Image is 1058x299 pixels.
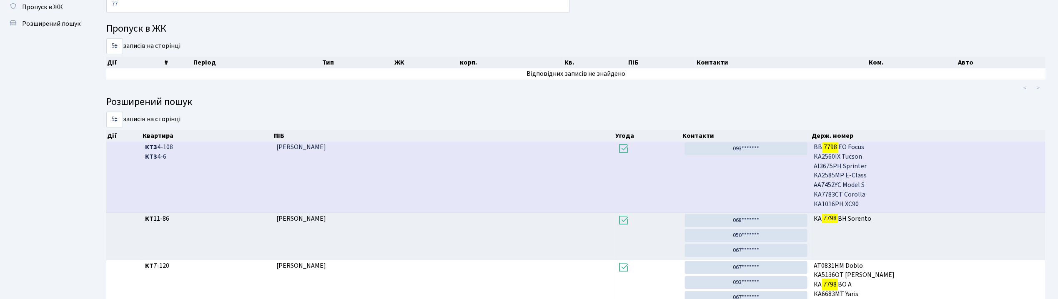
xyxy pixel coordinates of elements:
mark: 7798 [822,141,838,153]
b: КТ [145,261,153,270]
th: Кв. [564,57,627,68]
span: [PERSON_NAME] [276,261,326,270]
select: записів на сторінці [106,38,123,54]
label: записів на сторінці [106,38,181,54]
th: Держ. номер [811,130,1045,142]
b: КТ3 [145,142,157,152]
a: Розширений пошук [4,15,88,32]
th: Дії [106,130,142,142]
th: Авто [957,57,1045,68]
span: [PERSON_NAME] [276,214,326,223]
th: ЖК [394,57,459,68]
th: ПІБ [627,57,696,68]
h4: Пропуск в ЖК [106,23,1045,35]
mark: 7798 [822,212,838,224]
span: 4-108 4-6 [145,142,269,162]
b: КТ3 [145,152,157,161]
td: Відповідних записів не знайдено [106,68,1045,80]
th: Контакти [696,57,868,68]
th: Період [193,57,321,68]
mark: 7798 [822,279,838,290]
th: Ком. [868,57,958,68]
th: # [163,57,193,68]
th: корп. [459,57,564,68]
select: записів на сторінці [106,112,123,127]
span: 11-86 [145,214,269,224]
th: Контакти [682,130,811,142]
th: Квартира [142,130,273,142]
th: ПІБ [273,130,615,142]
span: КА ВН Sorento [814,214,1042,224]
span: 7-120 [145,261,269,271]
h4: Розширений пошук [106,96,1045,108]
b: КТ [145,214,153,223]
th: Тип [321,57,394,68]
span: BB EO Focus KA2560IX Tucson AI3675PH Sprinter KA2585MP E-Class AA7452YC Model S KA7783CT Corolla ... [814,142,1042,209]
span: Розширений пошук [22,19,80,28]
span: Пропуск в ЖК [22,2,63,12]
span: [PERSON_NAME] [276,142,326,152]
label: записів на сторінці [106,112,181,127]
th: Дії [106,57,163,68]
th: Угода [615,130,682,142]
